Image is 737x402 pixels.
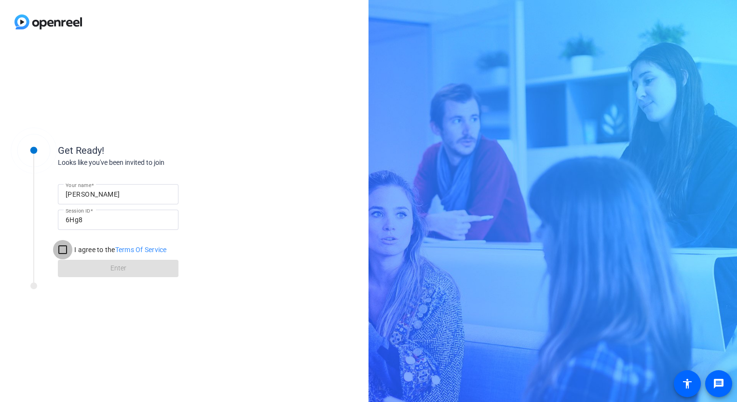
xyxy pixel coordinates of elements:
div: Looks like you've been invited to join [58,158,251,168]
label: I agree to the [72,245,167,255]
mat-icon: accessibility [682,378,693,389]
a: Terms Of Service [115,246,167,254]
mat-icon: message [713,378,724,389]
mat-label: Your name [66,182,91,188]
mat-label: Session ID [66,208,90,214]
div: Get Ready! [58,143,251,158]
